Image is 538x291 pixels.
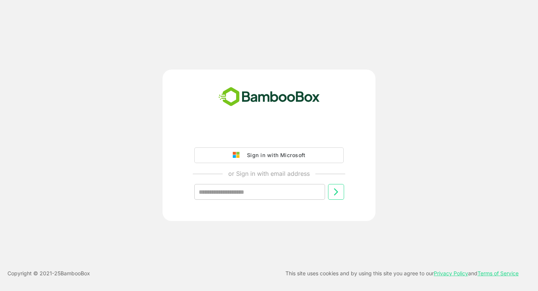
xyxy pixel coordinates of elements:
[233,152,243,159] img: google
[228,169,310,178] p: or Sign in with email address
[243,150,305,160] div: Sign in with Microsoft
[434,270,468,276] a: Privacy Policy
[477,270,519,276] a: Terms of Service
[191,126,347,143] iframe: Sign in with Google Button
[214,85,324,109] img: bamboobox
[285,269,519,278] p: This site uses cookies and by using this site you agree to our and
[7,269,90,278] p: Copyright © 2021- 25 BambooBox
[194,147,344,163] button: Sign in with Microsoft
